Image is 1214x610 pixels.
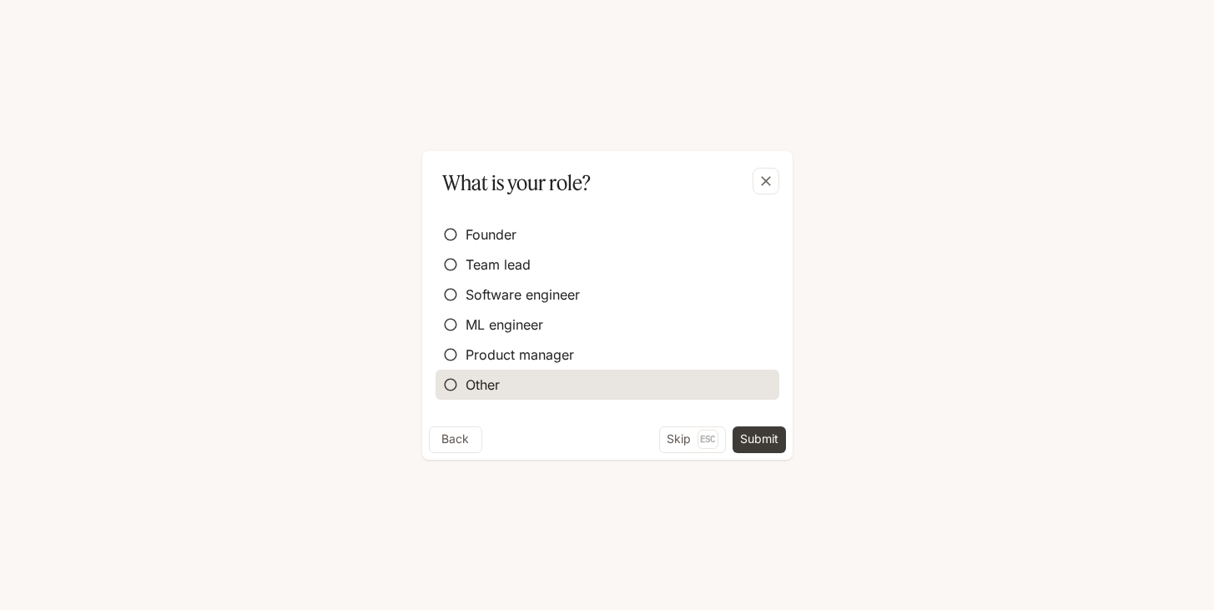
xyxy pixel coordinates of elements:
button: SkipEsc [659,426,726,453]
span: Software engineer [466,285,580,305]
span: Founder [466,224,516,245]
p: Esc [698,430,718,448]
span: Product manager [466,345,574,365]
button: Back [429,426,482,453]
span: Other [466,375,500,395]
p: What is your role? [442,168,591,198]
button: Submit [733,426,786,453]
span: Team lead [466,255,531,275]
span: ML engineer [466,315,543,335]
